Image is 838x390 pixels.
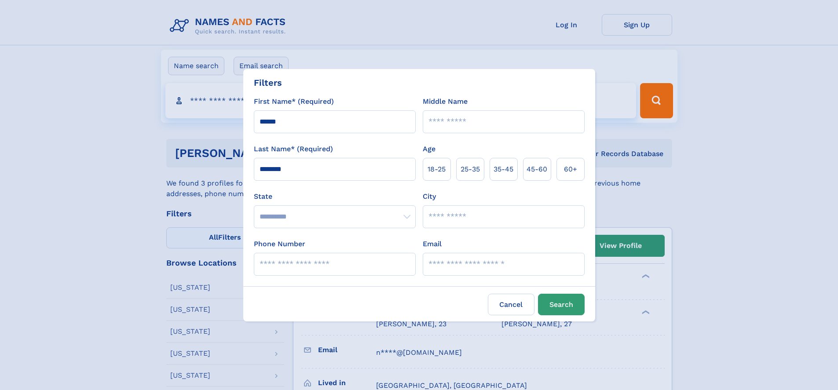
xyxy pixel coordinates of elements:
[423,144,435,154] label: Age
[428,164,446,175] span: 18‑25
[423,96,468,107] label: Middle Name
[494,164,513,175] span: 35‑45
[538,294,585,315] button: Search
[488,294,534,315] label: Cancel
[527,164,547,175] span: 45‑60
[254,96,334,107] label: First Name* (Required)
[461,164,480,175] span: 25‑35
[564,164,577,175] span: 60+
[254,144,333,154] label: Last Name* (Required)
[254,191,416,202] label: State
[254,76,282,89] div: Filters
[423,239,442,249] label: Email
[423,191,436,202] label: City
[254,239,305,249] label: Phone Number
